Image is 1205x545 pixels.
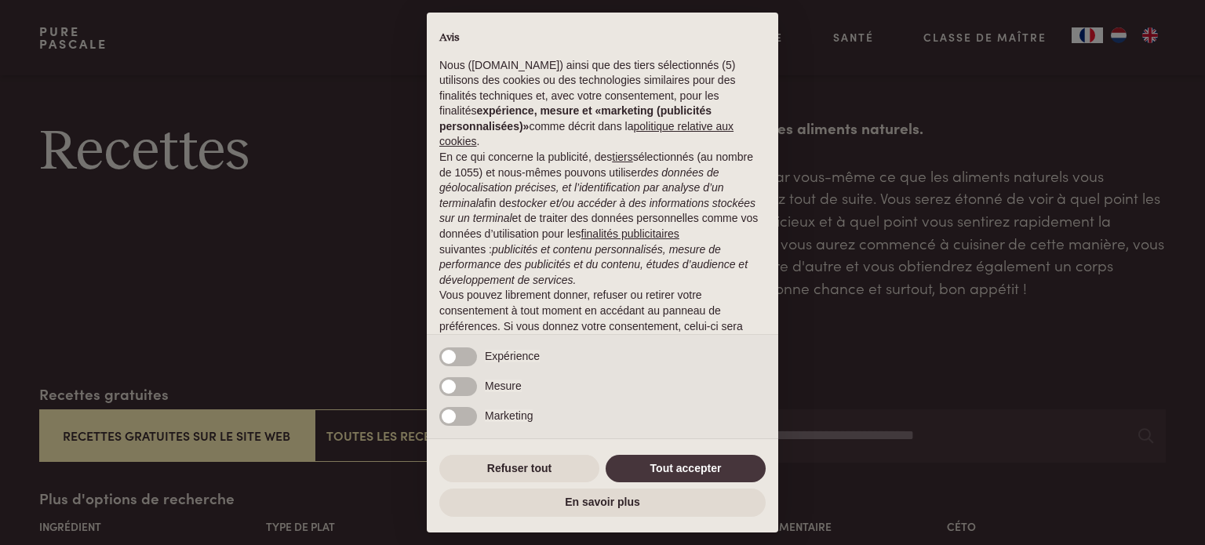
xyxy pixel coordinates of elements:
[439,150,766,288] p: En ce qui concerne la publicité, des sélectionnés (au nombre de 1055) et nous-mêmes pouvons utili...
[439,58,766,151] p: Nous ([DOMAIN_NAME]) ainsi que des tiers sélectionnés (5) utilisons des cookies ou des technologi...
[439,243,748,286] em: publicités et contenu personnalisés, mesure de performance des publicités et du contenu, études d...
[581,227,679,242] button: finalités publicitaires
[439,489,766,517] button: En savoir plus
[485,380,522,392] span: Mesure
[612,150,632,165] button: tiers
[439,104,712,133] strong: expérience, mesure et «marketing (publicités personnalisées)»
[439,455,599,483] button: Refuser tout
[606,455,766,483] button: Tout accepter
[485,350,540,362] span: Expérience
[439,166,724,209] em: des données de géolocalisation précises, et l’identification par analyse d’un terminal
[439,31,766,45] h2: Avis
[439,288,766,365] p: Vous pouvez librement donner, refuser ou retirer votre consentement à tout moment en accédant au ...
[485,409,533,422] span: Marketing
[439,197,755,225] em: stocker et/ou accéder à des informations stockées sur un terminal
